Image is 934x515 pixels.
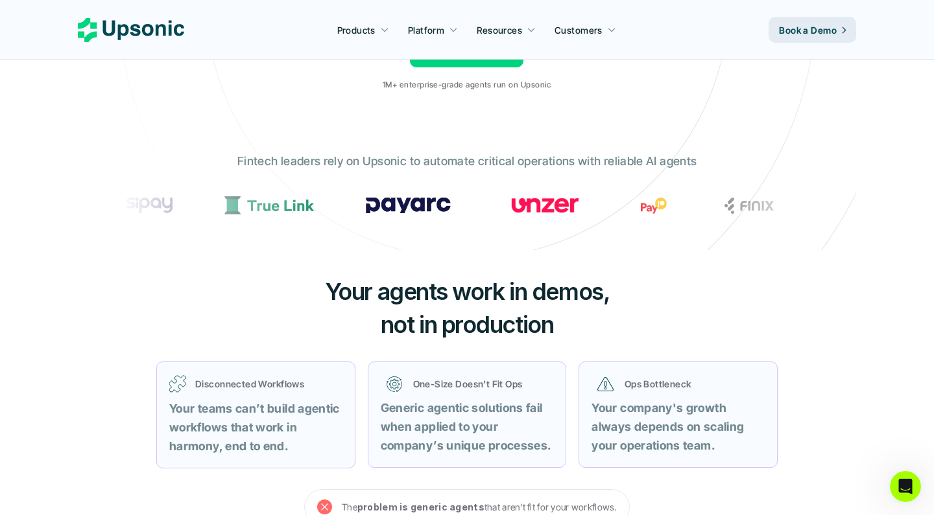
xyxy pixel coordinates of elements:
[195,377,342,391] p: Disconnected Workflows
[477,23,522,37] p: Resources
[413,377,548,391] p: One-Size Doesn’t Fit Ops
[383,80,551,89] p: 1M+ enterprise-grade agents run on Upsonic
[769,17,856,43] a: Book a Demo
[342,499,617,515] p: The that aren’t fit for your workflows.
[381,401,551,452] strong: Generic agentic solutions fail when applied to your company’s unique processes.
[337,23,376,37] p: Products
[381,310,554,339] span: not in production
[329,18,397,41] a: Products
[357,501,485,512] strong: problem is generic agents
[625,377,760,391] p: Ops Bottleneck
[592,401,747,452] strong: Your company's growth always depends on scaling your operations team.
[169,402,342,453] strong: Your teams can’t build agentic workflows that work in harmony, end to end.
[890,471,921,502] iframe: Intercom live chat
[237,152,697,171] p: Fintech leaders rely on Upsonic to automate critical operations with reliable AI agents
[408,23,444,37] p: Platform
[779,23,837,37] p: Book a Demo
[325,277,610,306] span: Your agents work in demos,
[555,23,603,37] p: Customers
